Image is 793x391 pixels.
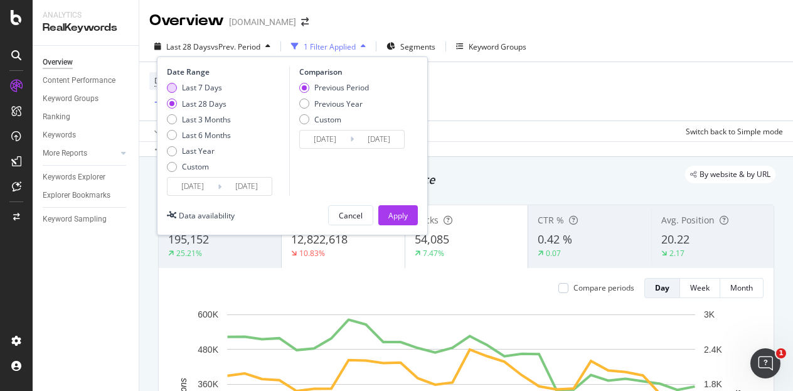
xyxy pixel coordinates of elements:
[469,41,526,52] div: Keyword Groups
[328,205,373,225] button: Cancel
[149,10,224,31] div: Overview
[149,121,186,141] button: Apply
[43,10,129,21] div: Analytics
[221,178,272,195] input: End Date
[43,147,87,160] div: More Reports
[167,130,231,141] div: Last 6 Months
[354,131,404,148] input: End Date
[388,210,408,221] div: Apply
[149,95,200,110] button: Add Filter
[43,171,130,184] a: Keywords Explorer
[43,129,76,142] div: Keywords
[704,345,722,355] text: 2.4K
[685,166,775,183] div: legacy label
[229,16,296,28] div: [DOMAIN_NAME]
[182,130,231,141] div: Last 6 Months
[378,205,418,225] button: Apply
[176,248,202,259] div: 25.21%
[704,309,715,319] text: 3K
[700,171,770,178] span: By website & by URL
[299,82,369,93] div: Previous Period
[43,171,105,184] div: Keywords Explorer
[198,309,218,319] text: 600K
[669,248,684,259] div: 2.17
[423,248,444,259] div: 7.47%
[43,189,110,202] div: Explorer Bookmarks
[304,41,356,52] div: 1 Filter Applied
[43,189,130,202] a: Explorer Bookmarks
[43,56,73,69] div: Overview
[299,114,369,125] div: Custom
[546,248,561,259] div: 0.07
[166,41,211,52] span: Last 28 Days
[168,178,218,195] input: Start Date
[43,129,130,142] a: Keywords
[43,21,129,35] div: RealKeywords
[149,36,275,56] button: Last 28 DaysvsPrev. Period
[43,92,130,105] a: Keyword Groups
[300,131,350,148] input: Start Date
[415,232,449,247] span: 54,085
[299,67,408,77] div: Comparison
[167,146,231,156] div: Last Year
[167,99,231,109] div: Last 28 Days
[43,74,115,87] div: Content Performance
[451,36,531,56] button: Keyword Groups
[538,214,564,226] span: CTR %
[644,278,680,298] button: Day
[299,99,369,109] div: Previous Year
[704,379,722,389] text: 1.8K
[301,18,309,26] div: arrow-right-arrow-left
[182,146,215,156] div: Last Year
[167,114,231,125] div: Last 3 Months
[299,248,325,259] div: 10.83%
[573,282,634,293] div: Compare periods
[681,121,783,141] button: Switch back to Simple mode
[776,348,786,358] span: 1
[182,114,231,125] div: Last 3 Months
[43,213,130,226] a: Keyword Sampling
[750,348,780,378] iframe: Intercom live chat
[314,99,363,109] div: Previous Year
[211,41,260,52] span: vs Prev. Period
[43,147,117,160] a: More Reports
[661,214,715,226] span: Avg. Position
[43,92,98,105] div: Keyword Groups
[680,278,720,298] button: Week
[720,278,764,298] button: Month
[43,74,130,87] a: Content Performance
[686,126,783,137] div: Switch back to Simple mode
[43,110,70,124] div: Ranking
[314,114,341,125] div: Custom
[291,232,348,247] span: 12,822,618
[167,67,286,77] div: Date Range
[182,161,209,172] div: Custom
[690,282,710,293] div: Week
[167,82,231,93] div: Last 7 Days
[154,75,178,86] span: Device
[286,36,371,56] button: 1 Filter Applied
[182,82,222,93] div: Last 7 Days
[43,213,107,226] div: Keyword Sampling
[339,210,363,221] div: Cancel
[182,99,226,109] div: Last 28 Days
[400,41,435,52] span: Segments
[168,232,209,247] span: 195,152
[661,232,689,247] span: 20.22
[538,232,572,247] span: 0.42 %
[167,161,231,172] div: Custom
[314,82,369,93] div: Previous Period
[730,282,753,293] div: Month
[415,214,439,226] span: Clicks
[381,36,440,56] button: Segments
[179,210,235,221] div: Data availability
[198,379,218,389] text: 360K
[655,282,669,293] div: Day
[43,56,130,69] a: Overview
[198,345,218,355] text: 480K
[43,110,130,124] a: Ranking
